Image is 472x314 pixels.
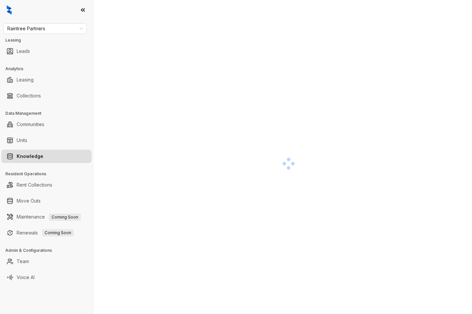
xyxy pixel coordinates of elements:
li: Communities [1,118,92,131]
span: Coming Soon [49,214,81,221]
a: Rent Collections [17,178,52,192]
a: Knowledge [17,150,43,163]
a: Collections [17,89,41,102]
li: Collections [1,89,92,102]
span: Raintree Partners [7,24,83,34]
img: logo [7,5,12,15]
li: Knowledge [1,150,92,163]
a: Communities [17,118,44,131]
li: Move Outs [1,194,92,208]
a: Team [17,255,29,268]
a: RenewalsComing Soon [17,226,74,239]
h3: Leasing [5,37,93,43]
li: Renewals [1,226,92,239]
li: Maintenance [1,210,92,224]
span: Coming Soon [42,229,74,236]
a: Voice AI [17,271,35,284]
li: Leasing [1,73,92,86]
li: Team [1,255,92,268]
h3: Data Management [5,110,93,116]
h3: Analytics [5,66,93,72]
a: Leasing [17,73,34,86]
h3: Resident Operations [5,171,93,177]
h3: Admin & Configurations [5,247,93,253]
li: Voice AI [1,271,92,284]
li: Rent Collections [1,178,92,192]
li: Leads [1,45,92,58]
a: Leads [17,45,30,58]
li: Units [1,134,92,147]
a: Units [17,134,27,147]
a: Move Outs [17,194,41,208]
